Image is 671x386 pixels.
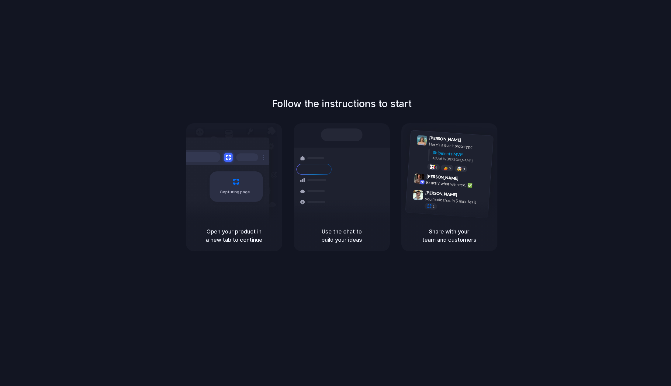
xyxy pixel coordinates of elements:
div: 🤯 [457,167,462,171]
span: 9:41 AM [463,137,475,145]
span: [PERSON_NAME] [426,173,458,181]
div: Exactly what we need! ✅ [426,179,487,189]
h5: Open your product in a new tab to continue [193,227,275,244]
span: 1 [432,205,434,208]
span: 8 [435,165,437,169]
h5: Use the chat to build your ideas [301,227,382,244]
span: [PERSON_NAME] [425,189,457,198]
span: 5 [449,166,451,170]
h5: Share with your team and customers [409,227,490,244]
span: Capturing page [220,189,254,195]
div: Shipments MVP [433,149,489,159]
span: 3 [462,167,465,170]
span: 9:47 AM [459,192,472,199]
span: [PERSON_NAME] [429,135,461,143]
span: 9:42 AM [460,176,472,183]
div: Here's a quick prototype [428,141,489,151]
div: you made that in 5 minutes?! [425,195,486,206]
h1: Follow the instructions to start [272,96,412,111]
div: Added by [PERSON_NAME] [432,155,488,164]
